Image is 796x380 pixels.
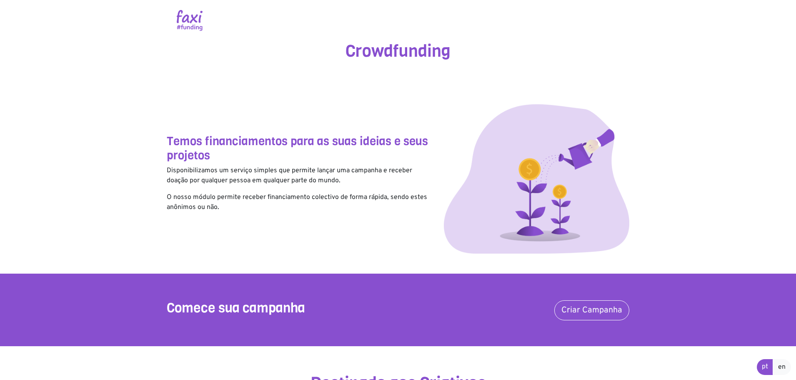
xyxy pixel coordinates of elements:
[167,300,629,316] h2: Comece sua campanha
[554,300,629,320] a: Criar Campanha
[167,192,431,212] p: O nosso módulo permite receber financiamento colectivo de forma rápida, sendo estes anônimos ou não.
[167,41,629,61] h1: Crowdfunding
[167,134,431,162] h3: Temos financiamentos para as suas ideias e seus projetos
[773,359,791,375] a: en
[177,10,203,31] img: Faxi Funding
[167,166,431,186] p: Disponibilizamos um serviço simples que permite lançar uma campanha e receber doação por qualquer...
[757,359,773,375] a: pt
